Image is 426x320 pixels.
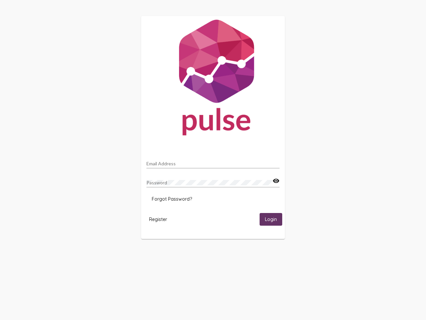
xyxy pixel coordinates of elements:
[260,213,282,225] button: Login
[149,216,167,222] span: Register
[144,213,172,225] button: Register
[265,217,277,223] span: Login
[146,193,197,205] button: Forgot Password?
[141,16,285,142] img: Pulse For Good Logo
[273,177,280,185] mat-icon: visibility
[152,196,192,202] span: Forgot Password?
